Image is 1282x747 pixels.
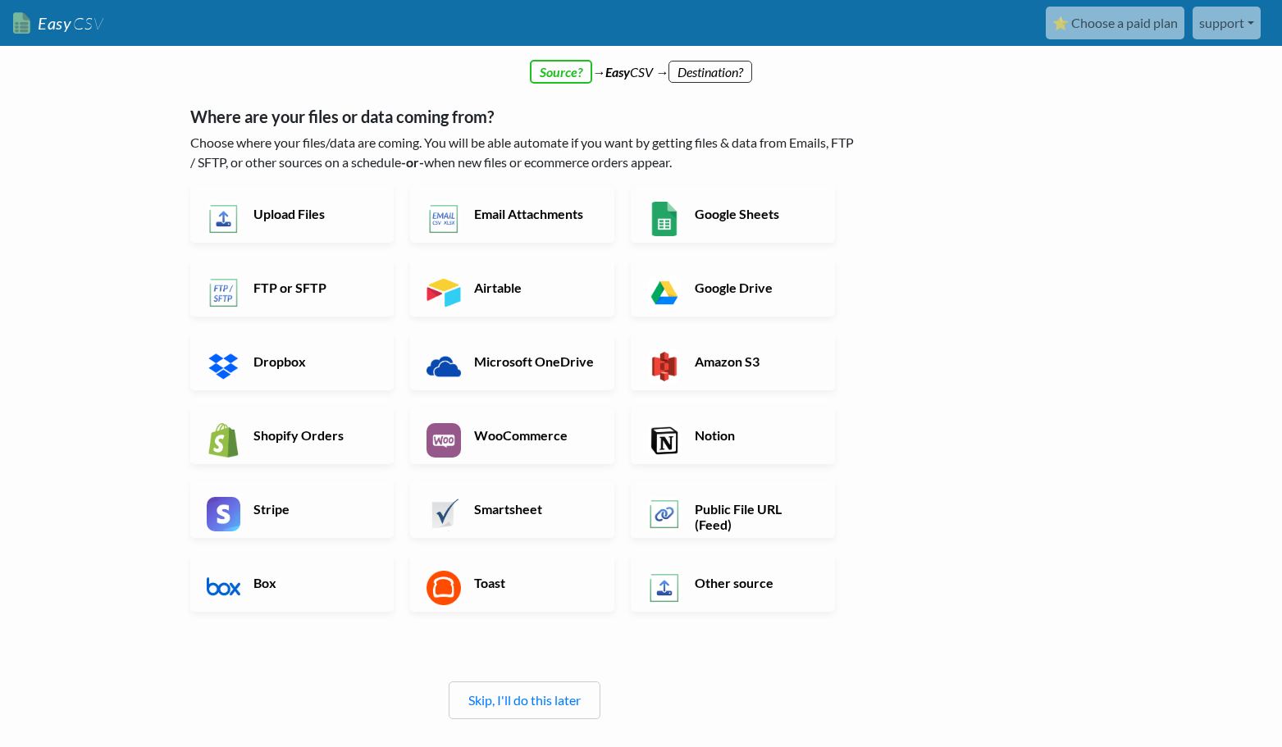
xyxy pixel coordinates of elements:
img: Toast App & API [427,571,461,605]
img: Other Source App & API [647,571,682,605]
h6: Amazon S3 [691,353,819,369]
h6: Dropbox [249,353,378,369]
a: Airtable [410,259,614,317]
a: Dropbox [190,333,395,390]
a: Amazon S3 [631,333,835,390]
h6: Email Attachments [470,206,599,221]
a: Email Attachments [410,185,614,243]
a: Shopify Orders [190,407,395,464]
img: Google Sheets App & API [647,202,682,236]
b: -or- [401,154,424,170]
img: Dropbox App & API [207,349,241,384]
img: Email New CSV or XLSX File App & API [427,202,461,236]
a: Box [190,554,395,612]
img: WooCommerce App & API [427,423,461,458]
img: FTP or SFTP App & API [207,276,241,310]
h6: Notion [691,427,819,443]
a: Smartsheet [410,481,614,538]
img: Google Drive App & API [647,276,682,310]
a: Google Drive [631,259,835,317]
h5: Where are your files or data coming from? [190,107,859,126]
img: Stripe App & API [207,497,241,531]
h6: Microsoft OneDrive [470,353,599,369]
h6: Upload Files [249,206,378,221]
span: CSV [71,13,103,34]
img: Upload Files App & API [207,202,241,236]
a: WooCommerce [410,407,614,464]
a: Notion [631,407,835,464]
img: Amazon S3 App & API [647,349,682,384]
a: Stripe [190,481,395,538]
h6: Public File URL (Feed) [691,501,819,532]
h6: Toast [470,575,599,590]
a: support [1193,7,1261,39]
a: Skip, I'll do this later [468,692,581,708]
a: FTP or SFTP [190,259,395,317]
a: EasyCSV [13,7,103,40]
h6: WooCommerce [470,427,599,443]
img: Shopify App & API [207,423,241,458]
h6: Google Sheets [691,206,819,221]
h6: Airtable [470,280,599,295]
a: Google Sheets [631,185,835,243]
h6: Box [249,575,378,590]
h6: Stripe [249,501,378,517]
img: Notion App & API [647,423,682,458]
p: Choose where your files/data are coming. You will be able automate if you want by getting files &... [190,133,859,172]
img: Public File URL App & API [647,497,682,531]
a: ⭐ Choose a paid plan [1046,7,1184,39]
div: → CSV → [174,46,1109,82]
img: Box App & API [207,571,241,605]
a: Public File URL (Feed) [631,481,835,538]
a: Microsoft OneDrive [410,333,614,390]
h6: Shopify Orders [249,427,378,443]
h6: FTP or SFTP [249,280,378,295]
img: Microsoft OneDrive App & API [427,349,461,384]
h6: Smartsheet [470,501,599,517]
a: Upload Files [190,185,395,243]
img: Airtable App & API [427,276,461,310]
h6: Google Drive [691,280,819,295]
h6: Other source [691,575,819,590]
a: Toast [410,554,614,612]
a: Other source [631,554,835,612]
img: Smartsheet App & API [427,497,461,531]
